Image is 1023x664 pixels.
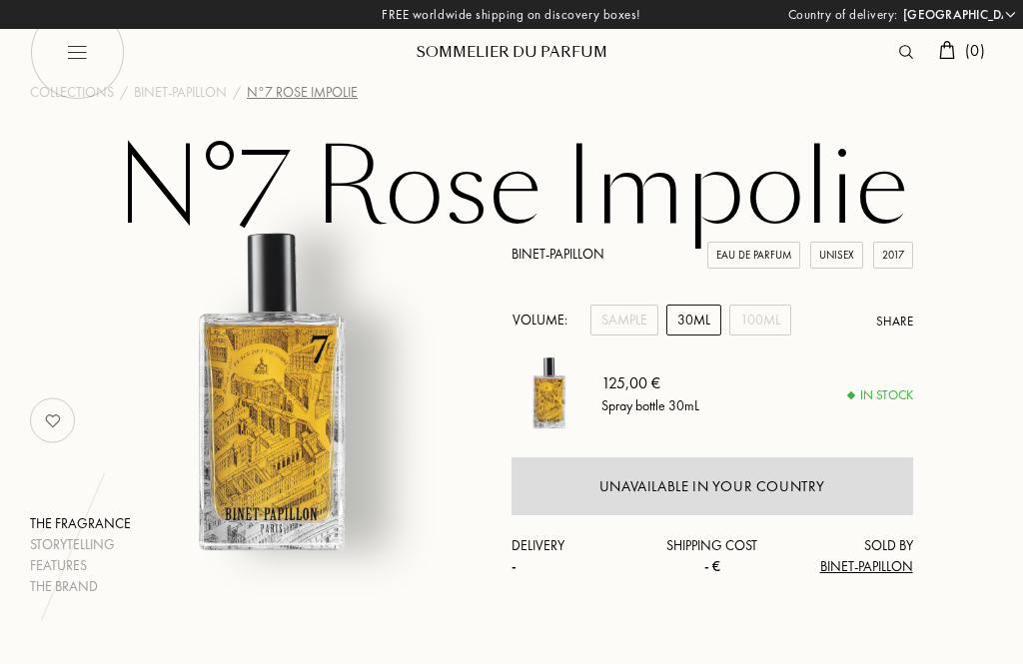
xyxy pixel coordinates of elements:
div: Share [876,312,913,332]
span: ( 0 ) [965,40,985,61]
img: burger_black.png [30,5,125,100]
div: N°7 Rose Impolie [247,82,358,103]
div: Sold by [779,535,913,577]
img: no_like_p.png [33,400,73,440]
div: Shipping cost [645,535,779,577]
div: 125,00 € [601,370,699,394]
div: Features [30,555,131,576]
a: Binet-Papillon [134,82,227,103]
span: - [511,557,516,575]
span: Country of delivery: [788,5,898,25]
div: Spray bottle 30mL [601,394,699,415]
div: 30mL [666,305,721,335]
div: The fragrance [30,513,131,534]
div: Delivery [511,535,645,577]
div: Unavailable in your country [599,475,825,498]
img: N°7 Rose Impolie Binet-Papillon [511,355,586,430]
div: 100mL [729,305,791,335]
div: Storytelling [30,534,131,555]
div: / [233,82,241,103]
div: In stock [848,385,913,405]
div: The brand [30,576,131,597]
div: Sommelier du Parfum [392,42,631,63]
div: Unisex [810,242,863,269]
div: Eau de Parfum [707,242,800,269]
span: Binet-Papillon [820,557,913,575]
h1: N°7 Rose Impolie [15,134,1008,244]
div: Sample [590,305,658,335]
span: - € [704,557,720,575]
a: Binet-Papillon [511,245,604,263]
img: N°7 Rose Impolie Binet-Papillon [103,224,438,558]
div: 2017 [873,242,913,269]
img: cart.svg [939,41,955,59]
img: search_icn.svg [899,45,913,59]
div: Volume: [511,305,578,335]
